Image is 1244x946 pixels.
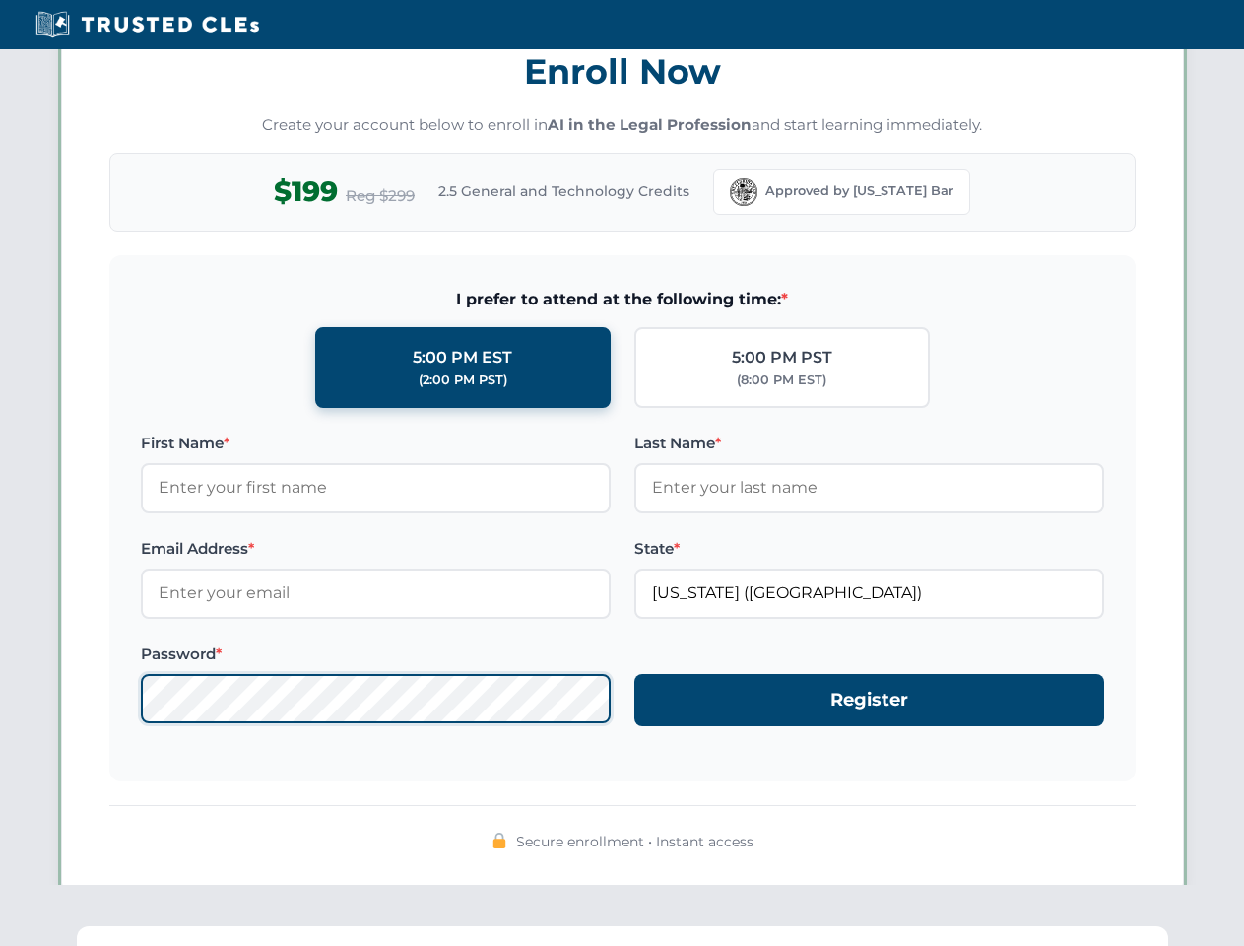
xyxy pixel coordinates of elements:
[109,40,1136,102] h3: Enroll Now
[419,371,507,390] div: (2:00 PM PST)
[141,432,611,455] label: First Name
[634,432,1104,455] label: Last Name
[141,287,1104,312] span: I prefer to attend at the following time:
[346,184,415,208] span: Reg $299
[30,10,265,39] img: Trusted CLEs
[141,642,611,666] label: Password
[634,537,1104,561] label: State
[634,463,1104,512] input: Enter your last name
[732,345,832,371] div: 5:00 PM PST
[141,537,611,561] label: Email Address
[765,181,953,201] span: Approved by [US_STATE] Bar
[730,178,757,206] img: Florida Bar
[634,674,1104,726] button: Register
[516,831,753,852] span: Secure enrollment • Instant access
[109,114,1136,137] p: Create your account below to enroll in and start learning immediately.
[548,115,752,134] strong: AI in the Legal Profession
[413,345,512,371] div: 5:00 PM EST
[438,180,689,202] span: 2.5 General and Technology Credits
[141,463,611,512] input: Enter your first name
[634,569,1104,618] input: Florida (FL)
[141,569,611,618] input: Enter your email
[274,169,338,214] span: $199
[491,833,507,848] img: 🔒
[737,371,826,390] div: (8:00 PM EST)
